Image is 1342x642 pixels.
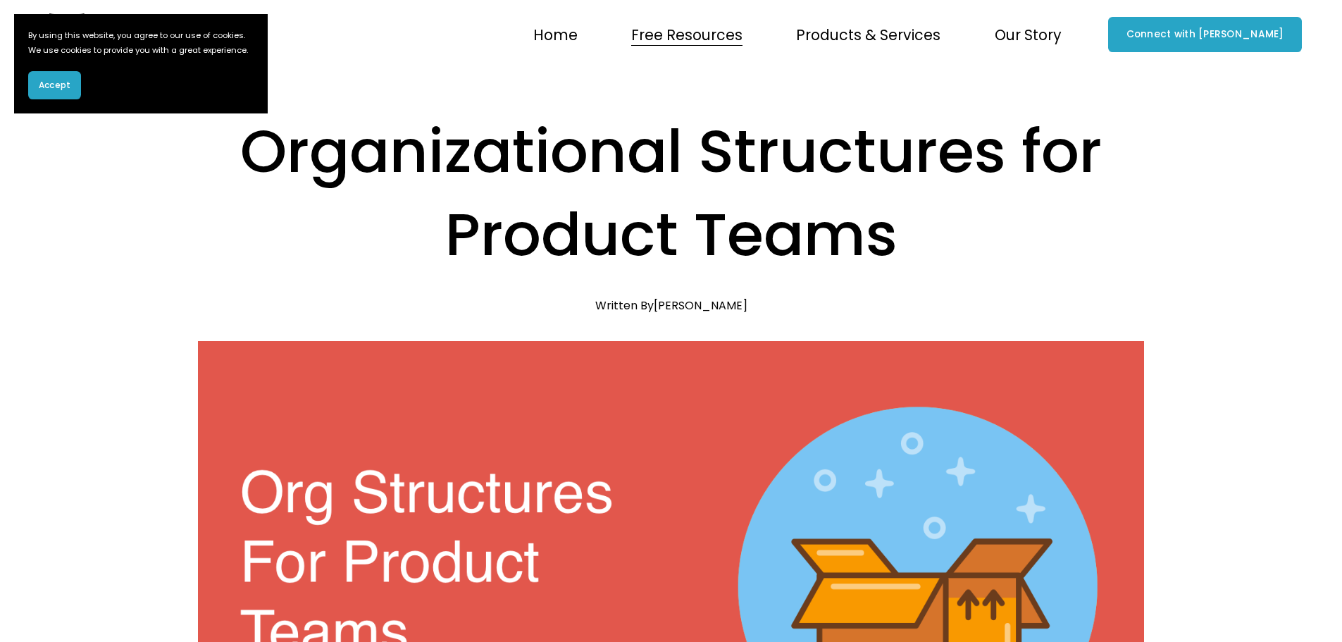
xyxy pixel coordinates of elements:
span: Free Resources [631,22,743,48]
a: folder dropdown [631,20,743,49]
span: Accept [39,79,70,92]
span: Products & Services [796,22,940,48]
button: Accept [28,71,81,99]
a: folder dropdown [995,20,1062,49]
span: Our Story [995,22,1062,48]
a: Home [533,20,578,49]
h1: Organizational Structures for Product Teams [198,110,1144,277]
section: Cookie banner [14,14,268,113]
a: [PERSON_NAME] [654,297,747,314]
a: Connect with [PERSON_NAME] [1108,17,1302,52]
p: By using this website, you agree to our use of cookies. We use cookies to provide you with a grea... [28,28,254,57]
a: folder dropdown [796,20,940,49]
div: Written By [595,299,747,312]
